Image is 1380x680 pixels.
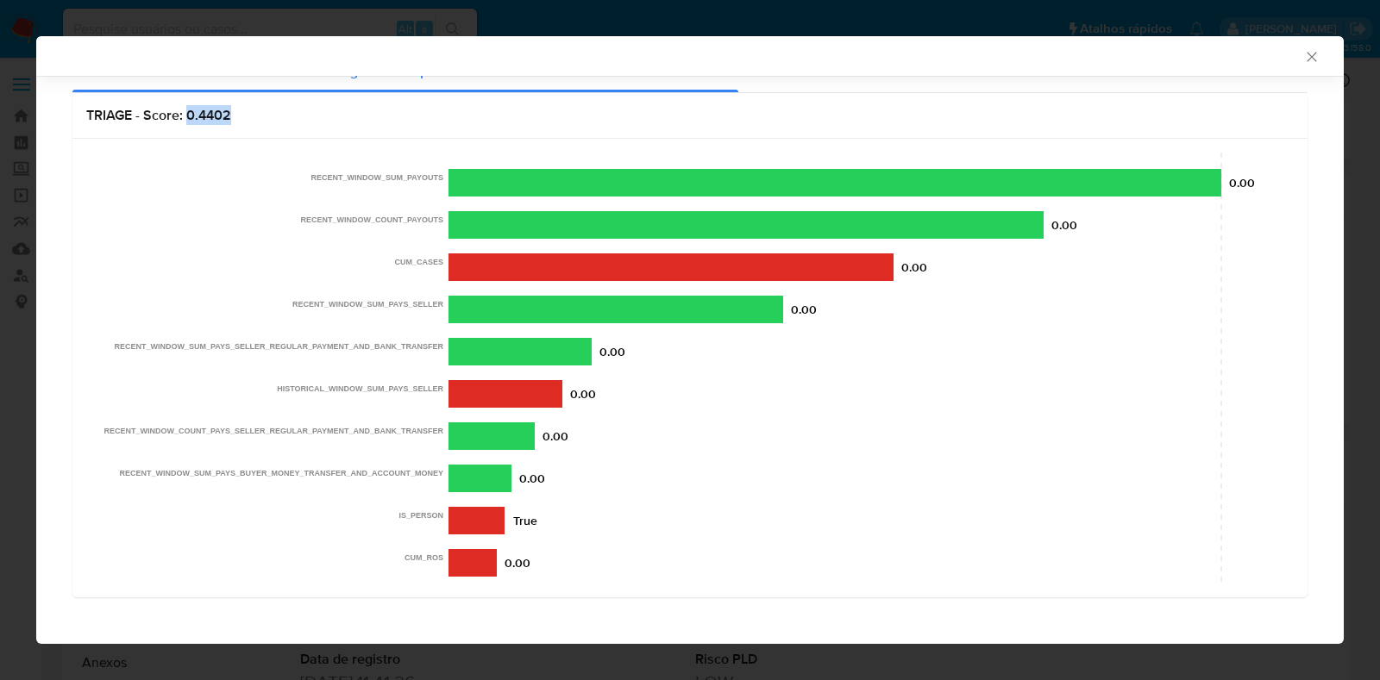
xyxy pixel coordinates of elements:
text: 0.00 [570,385,596,402]
text: 0.00 [901,259,927,276]
text: 0.00 [791,301,817,318]
text: True [513,512,537,529]
text: CUM_CASES [394,258,443,266]
text: RECENT_WINDOW_SUM_PAYS_BUYER_MONEY_TRANSFER_AND_ACCOUNT_MONEY [119,469,443,477]
text: CUM_ROS [405,553,443,562]
button: Fechar a janela [1303,48,1319,64]
text: 0.00 [543,427,568,445]
text: HISTORICAL_WINDOW_SUM_PAYS_SELLER [277,384,443,393]
text: 0.00 [1229,174,1255,191]
text: RECENT_WINDOW_SUM_PAYS_SELLER [292,300,444,309]
text: RECENT_WINDOW_COUNT_PAYS_SELLER_REGULAR_PAYMENT_AND_BANK_TRANSFER [103,427,443,435]
text: RECENT_WINDOW_COUNT_PAYOUTS [300,215,443,224]
text: 0.00 [599,343,625,360]
text: RECENT_WINDOW_SUM_PAYS_SELLER_REGULAR_PAYMENT_AND_BANK_TRANSFER [114,342,443,351]
text: 0.00 [519,470,545,487]
text: IS_PERSON [398,511,443,520]
div: recommendation-modal [36,36,1344,644]
text: RECENT_WINDOW_SUM_PAYOUTS [310,173,443,182]
text: 0.00 [1051,216,1077,234]
text: 0.00 [505,554,530,571]
h2: TRIAGE - Score: 0.4402 [86,107,1294,124]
